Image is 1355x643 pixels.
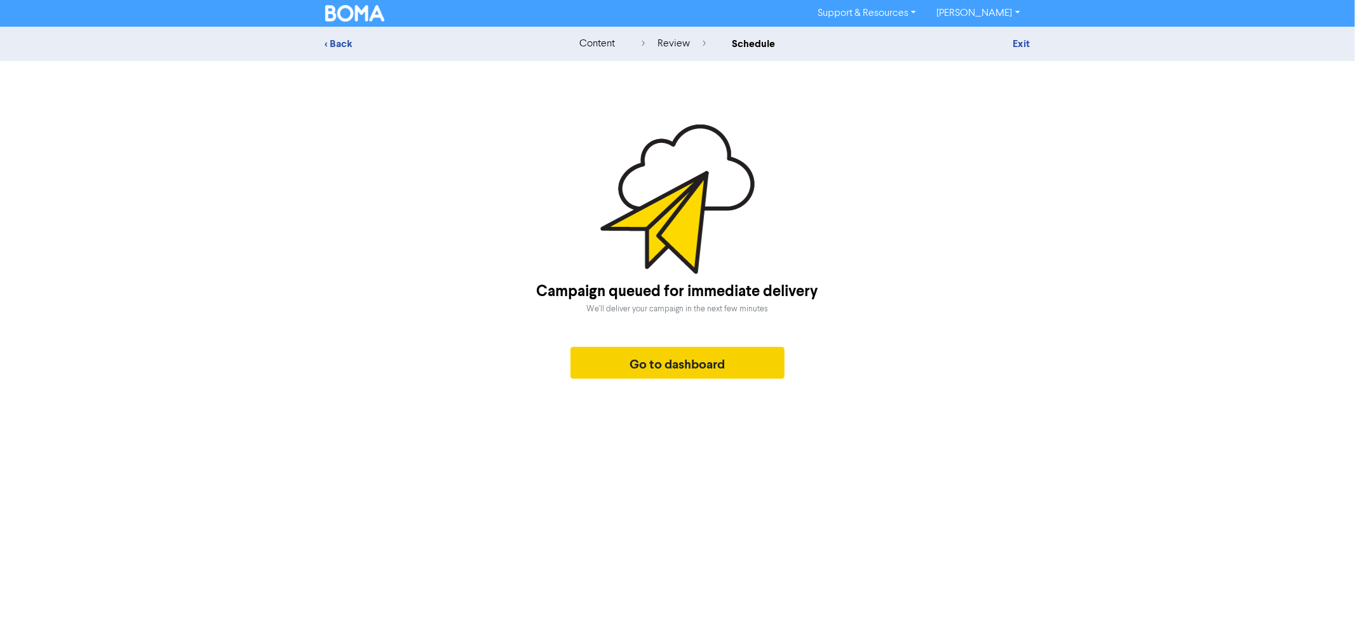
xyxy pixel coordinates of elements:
div: content [579,36,615,51]
div: We'll deliver your campaign in the next few minutes [587,303,769,315]
a: Support & Resources [807,3,926,24]
div: review [642,36,706,51]
iframe: Chat Widget [1291,582,1355,643]
a: [PERSON_NAME] [926,3,1030,24]
a: Exit [1013,37,1030,50]
div: schedule [732,36,776,51]
div: < Back [325,36,548,51]
img: BOMA Logo [325,5,385,22]
button: Go to dashboard [570,347,785,379]
img: Scheduled [600,125,755,274]
div: Campaign queued for immediate delivery [537,280,819,303]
